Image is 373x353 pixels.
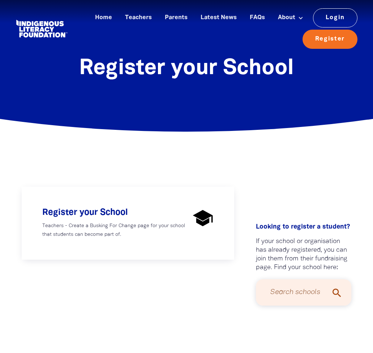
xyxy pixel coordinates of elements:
span: Looking to register a student? [256,224,350,230]
a: FAQs [245,12,269,24]
i: search [331,287,343,299]
img: school-fill-1-wght-400-grad-0-opsz-48-svg-55b678.svg [192,207,214,229]
a: Parents [160,12,192,24]
a: Home [91,12,116,24]
a: Latest News [196,12,241,24]
a: About [274,12,308,24]
span: Register your School [79,59,294,78]
h4: Register your School [42,207,190,218]
p: If your school or organisation has already registered, you can join them from their fundraising p... [256,237,351,272]
a: Register [303,30,357,48]
a: Teachers [121,12,156,24]
a: Login [313,8,357,27]
p: Teachers - Create a Busking For Change page for your school that students can become part of. [42,222,190,239]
